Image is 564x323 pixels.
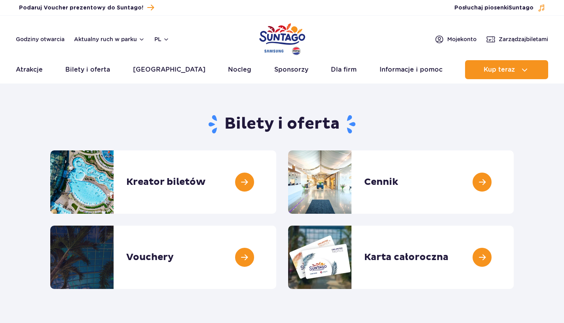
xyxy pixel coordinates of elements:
[154,35,169,43] button: pl
[274,60,308,79] a: Sponsorzy
[499,35,548,43] span: Zarządzaj biletami
[19,4,143,12] span: Podaruj Voucher prezentowy do Suntago!
[133,60,205,79] a: [GEOGRAPHIC_DATA]
[465,60,548,79] button: Kup teraz
[486,34,548,44] a: Zarządzajbiletami
[259,20,305,56] a: Park of Poland
[16,60,43,79] a: Atrakcje
[74,36,145,42] button: Aktualny ruch w parku
[454,4,545,12] button: Posłuchaj piosenkiSuntago
[16,35,65,43] a: Godziny otwarcia
[65,60,110,79] a: Bilety i oferta
[228,60,251,79] a: Nocleg
[484,66,515,73] span: Kup teraz
[380,60,442,79] a: Informacje i pomoc
[454,4,534,12] span: Posłuchaj piosenki
[447,35,477,43] span: Moje konto
[50,114,514,135] h1: Bilety i oferta
[331,60,357,79] a: Dla firm
[509,5,534,11] span: Suntago
[435,34,477,44] a: Mojekonto
[19,2,154,13] a: Podaruj Voucher prezentowy do Suntago!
